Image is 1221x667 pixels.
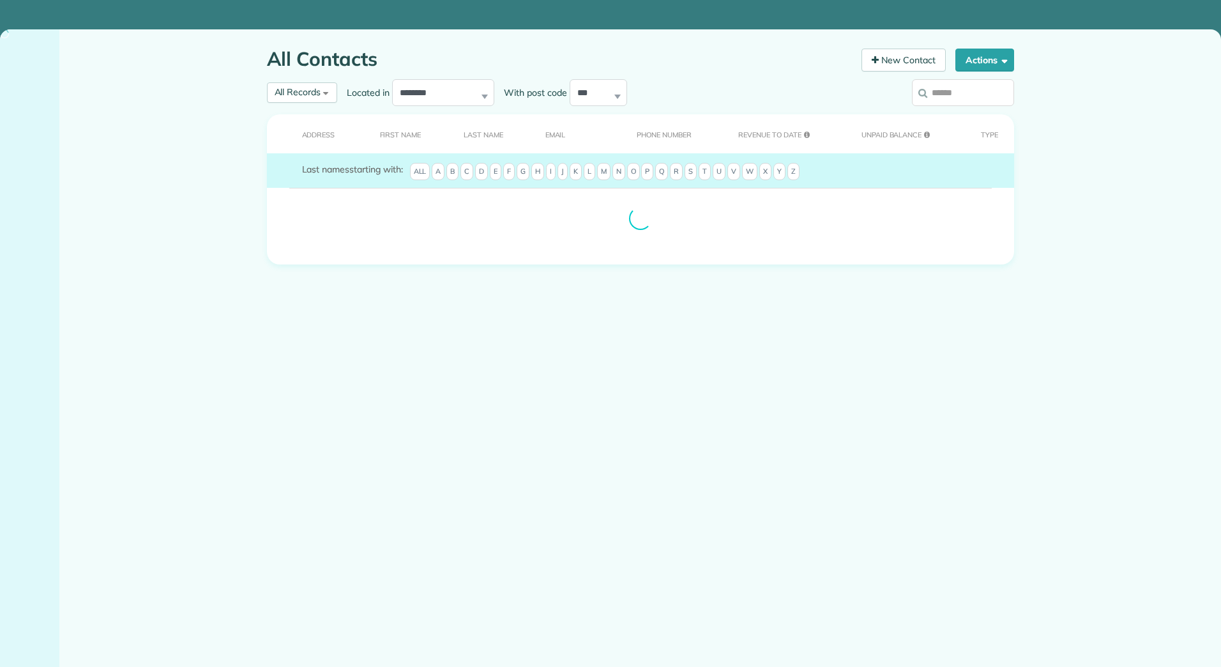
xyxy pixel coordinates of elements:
[842,114,961,153] th: Unpaid Balance
[718,114,842,153] th: Revenue to Date
[302,164,350,175] span: Last names
[526,114,618,153] th: Email
[773,163,785,181] span: Y
[961,114,1013,153] th: Type
[490,163,501,181] span: E
[302,163,403,176] label: starting with:
[955,49,1014,72] button: Actions
[861,49,946,72] a: New Contact
[685,163,697,181] span: S
[742,163,757,181] span: W
[517,163,529,181] span: G
[557,163,568,181] span: J
[337,86,392,99] label: Located in
[503,163,515,181] span: F
[617,114,718,153] th: Phone number
[787,163,800,181] span: Z
[444,114,526,153] th: Last Name
[699,163,711,181] span: T
[494,86,570,99] label: With post code
[546,163,556,181] span: I
[713,163,725,181] span: U
[655,163,668,181] span: Q
[612,163,625,181] span: N
[432,163,444,181] span: A
[475,163,488,181] span: D
[641,163,653,181] span: P
[627,163,640,181] span: O
[759,163,771,181] span: X
[360,114,444,153] th: First Name
[531,163,544,181] span: H
[584,163,595,181] span: L
[597,163,610,181] span: M
[570,163,582,181] span: K
[727,163,740,181] span: V
[267,114,360,153] th: Address
[670,163,683,181] span: R
[460,163,473,181] span: C
[275,86,321,98] span: All Records
[410,163,430,181] span: All
[267,49,853,70] h1: All Contacts
[446,163,459,181] span: B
